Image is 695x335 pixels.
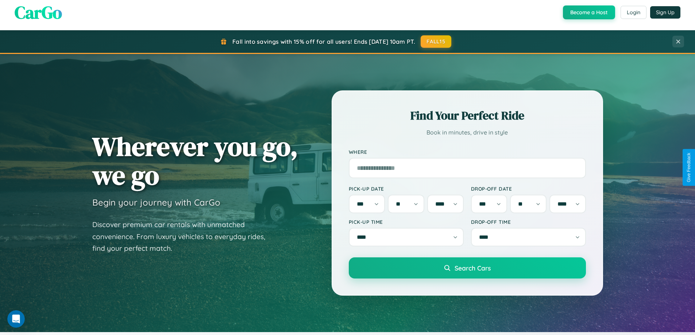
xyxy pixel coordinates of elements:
label: Pick-up Date [349,186,464,192]
h3: Begin your journey with CarGo [92,197,220,208]
button: Become a Host [563,5,615,19]
button: FALL15 [421,35,451,48]
button: Login [621,6,646,19]
span: CarGo [15,0,62,24]
button: Search Cars [349,257,586,278]
p: Book in minutes, drive in style [349,127,586,138]
label: Drop-off Date [471,186,586,192]
p: Discover premium car rentals with unmatched convenience. From luxury vehicles to everyday rides, ... [92,219,275,254]
span: Fall into savings with 15% off for all users! Ends [DATE] 10am PT. [232,38,415,45]
label: Pick-up Time [349,219,464,225]
label: Drop-off Time [471,219,586,225]
div: Give Feedback [686,153,691,182]
h1: Wherever you go, we go [92,132,298,190]
button: Sign Up [650,6,680,19]
span: Search Cars [455,264,491,272]
label: Where [349,149,586,155]
h2: Find Your Perfect Ride [349,108,586,124]
iframe: Intercom live chat [7,310,25,328]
